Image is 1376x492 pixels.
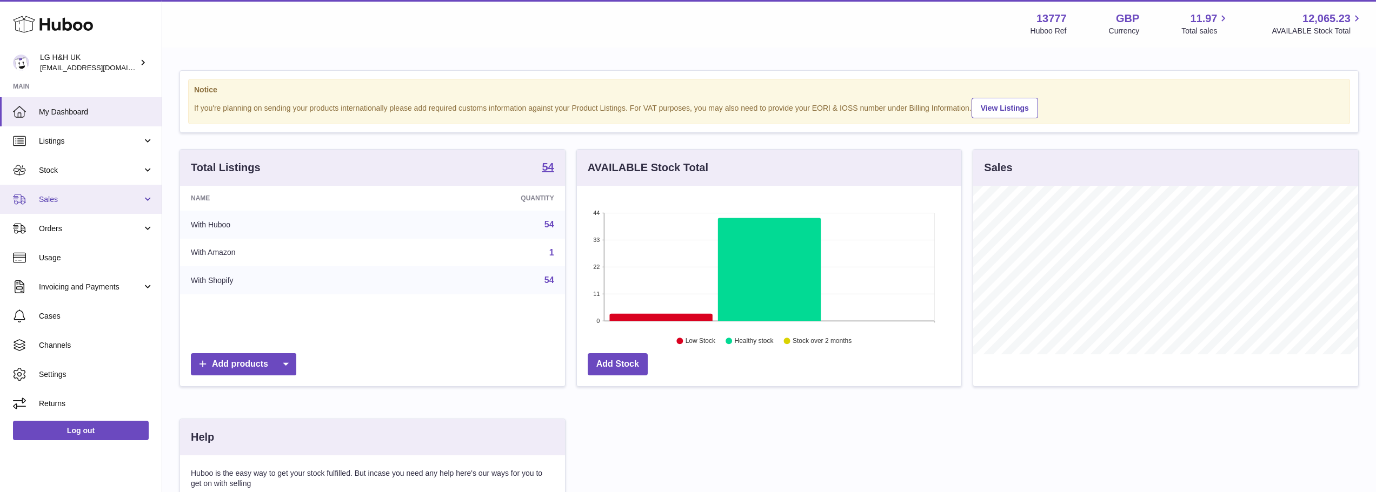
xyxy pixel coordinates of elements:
td: With Shopify [180,266,390,294]
span: 12,065.23 [1302,11,1351,26]
text: Low Stock [686,338,716,345]
span: My Dashboard [39,107,154,117]
td: With Huboo [180,211,390,239]
a: 1 [549,248,554,257]
span: Stock [39,165,142,176]
span: AVAILABLE Stock Total [1272,26,1363,36]
a: Log out [13,421,149,440]
text: Stock over 2 months [793,338,852,345]
th: Quantity [390,186,564,211]
span: Returns [39,399,154,409]
a: View Listings [972,98,1038,118]
span: Total sales [1181,26,1229,36]
span: Listings [39,136,142,146]
td: With Amazon [180,239,390,267]
a: Add Stock [588,353,648,375]
a: 11.97 Total sales [1181,11,1229,36]
span: Settings [39,369,154,380]
div: LG H&H UK [40,52,137,73]
span: Invoicing and Payments [39,282,142,292]
text: 0 [596,318,600,324]
th: Name [180,186,390,211]
text: 22 [593,264,600,270]
h3: Help [191,430,214,444]
span: [EMAIL_ADDRESS][DOMAIN_NAME] [40,63,159,72]
h3: Sales [984,160,1012,175]
strong: Notice [194,85,1344,95]
span: Orders [39,224,142,234]
strong: 13777 [1036,11,1067,26]
a: 54 [544,220,554,229]
text: 11 [593,291,600,297]
strong: GBP [1116,11,1139,26]
span: 11.97 [1190,11,1217,26]
text: Healthy stock [734,338,774,345]
strong: 54 [542,161,554,172]
a: 54 [544,275,554,285]
p: Huboo is the easy way to get your stock fulfilled. But incase you need any help here's our ways f... [191,468,554,489]
span: Usage [39,253,154,263]
div: Currency [1109,26,1140,36]
a: 54 [542,161,554,174]
div: Huboo Ref [1031,26,1067,36]
text: 44 [593,210,600,216]
span: Channels [39,340,154,351]
text: 33 [593,237,600,243]
h3: Total Listings [191,160,261,175]
div: If you're planning on sending your products internationally please add required customs informati... [194,96,1344,118]
a: Add products [191,353,296,375]
span: Cases [39,311,154,321]
a: 12,065.23 AVAILABLE Stock Total [1272,11,1363,36]
img: veechen@lghnh.co.uk [13,55,29,71]
span: Sales [39,194,142,205]
h3: AVAILABLE Stock Total [588,160,708,175]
